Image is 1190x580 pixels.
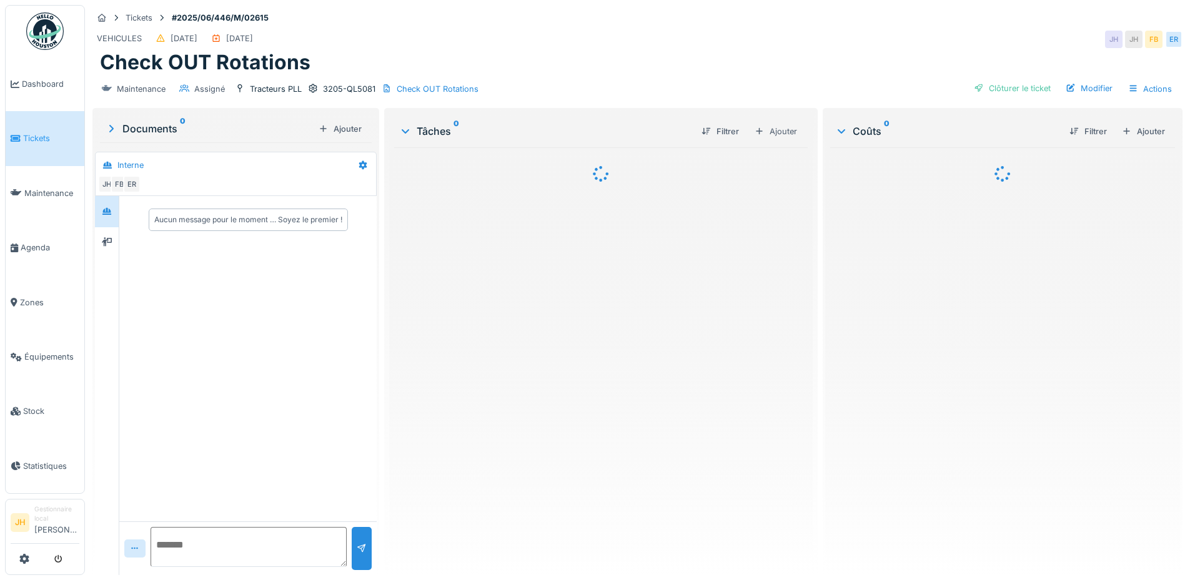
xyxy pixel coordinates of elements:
span: Zones [20,297,79,308]
div: Interne [117,159,144,171]
div: Tickets [126,12,152,24]
sup: 0 [454,124,459,139]
span: Statistiques [23,460,79,472]
div: ER [123,175,141,193]
div: Assigné [194,83,225,95]
div: [DATE] [171,32,197,44]
div: ER [1165,31,1183,48]
div: Documents [105,121,314,136]
div: Coûts [835,124,1059,139]
div: JH [1125,31,1143,48]
div: Ajouter [314,120,367,137]
div: Clôturer le ticket [969,80,1056,97]
a: Zones [6,275,84,330]
div: [DATE] [226,32,253,44]
div: VEHICULES [97,32,142,44]
div: Check OUT Rotations [397,83,478,95]
div: Ajouter [749,122,803,140]
a: JH Gestionnaire local[PERSON_NAME] [11,504,79,544]
span: Maintenance [24,187,79,199]
div: Actions [1123,80,1178,98]
li: [PERSON_NAME] [34,504,79,541]
a: Statistiques [6,439,84,493]
div: 3205-QL5081 [323,83,375,95]
span: Agenda [21,242,79,253]
div: JH [98,175,116,193]
div: Filtrer [697,123,744,140]
div: Tracteurs PLL [250,83,302,95]
a: Équipements [6,330,84,384]
div: Gestionnaire local [34,504,79,524]
sup: 0 [884,124,890,139]
div: Maintenance [117,83,166,95]
span: Équipements [24,351,79,363]
div: Ajouter [1117,123,1170,140]
div: FB [111,175,128,193]
a: Agenda [6,220,84,275]
a: Dashboard [6,57,84,111]
div: FB [1145,31,1163,48]
div: Modifier [1061,80,1118,97]
span: Tickets [23,132,79,144]
a: Maintenance [6,166,84,220]
h1: Check OUT Rotations [100,51,310,74]
img: Badge_color-CXgf-gQk.svg [26,12,64,50]
a: Tickets [6,111,84,165]
div: Filtrer [1064,123,1112,140]
div: Tâches [399,124,691,139]
div: Aucun message pour le moment … Soyez le premier ! [154,214,342,225]
div: JH [1105,31,1123,48]
span: Dashboard [22,78,79,90]
li: JH [11,513,29,532]
strong: #2025/06/446/M/02615 [167,12,274,24]
a: Stock [6,384,84,438]
sup: 0 [180,121,186,136]
span: Stock [23,405,79,417]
